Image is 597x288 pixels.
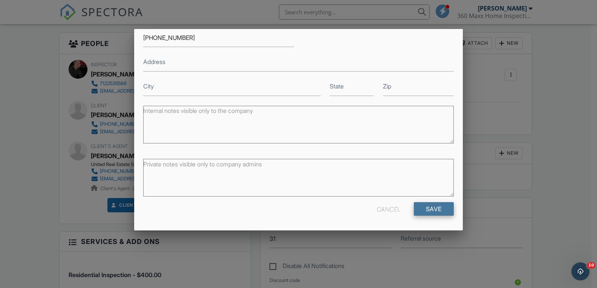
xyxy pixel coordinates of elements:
label: City [143,82,154,90]
label: State [330,82,344,90]
label: Zip [383,82,391,90]
span: 10 [587,262,595,268]
label: Private notes visible only to company admins [143,160,262,168]
label: Address [143,58,165,66]
iframe: Intercom live chat [571,262,589,280]
div: Cancel [377,202,401,216]
label: Internal notes visible only to the company [143,107,253,115]
label: Phone [143,24,157,30]
input: Save [414,202,454,216]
